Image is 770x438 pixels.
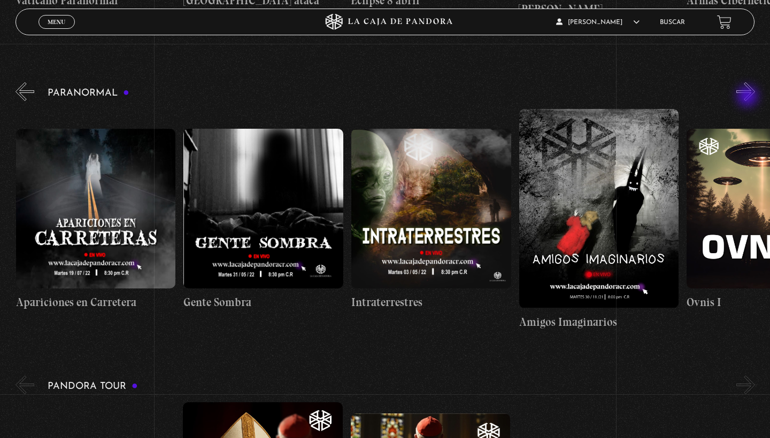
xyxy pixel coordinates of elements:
a: Buscar [660,19,685,26]
h4: Amigos Imaginarios [519,314,679,331]
h3: Pandora Tour [48,381,138,392]
h3: Paranormal [48,88,129,98]
a: Amigos Imaginarios [519,109,679,331]
button: Next [736,376,755,394]
a: Intraterrestres [351,109,511,331]
span: Cerrar [44,28,70,35]
h4: Gente Sombra [183,294,343,311]
span: Menu [48,19,65,25]
h4: Intraterrestres [351,294,511,311]
a: Apariciones en Carretera [16,109,176,331]
button: Previous [16,82,34,101]
span: [PERSON_NAME] [556,19,640,26]
a: View your shopping cart [717,15,731,29]
a: Gente Sombra [183,109,343,331]
button: Next [736,82,755,101]
h4: Apariciones en Carretera [16,294,176,311]
button: Previous [16,376,34,394]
